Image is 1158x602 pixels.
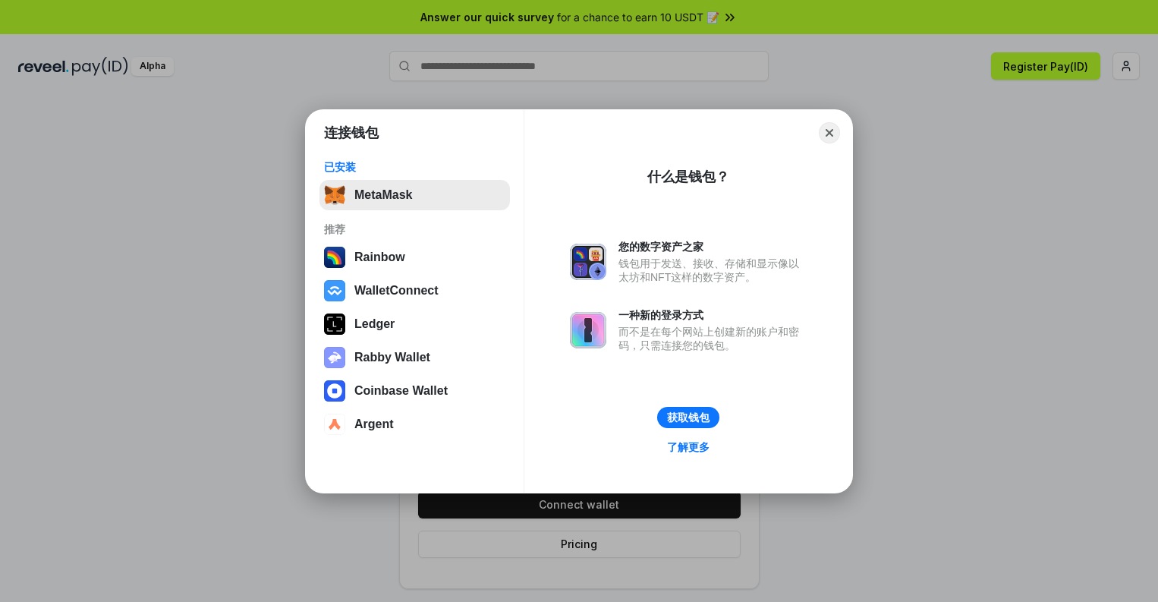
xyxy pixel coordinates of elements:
a: 了解更多 [658,437,719,457]
img: svg+xml,%3Csvg%20width%3D%2228%22%20height%3D%2228%22%20viewBox%3D%220%200%2028%2028%22%20fill%3D... [324,414,345,435]
img: svg+xml,%3Csvg%20width%3D%2228%22%20height%3D%2228%22%20viewBox%3D%220%200%2028%2028%22%20fill%3D... [324,380,345,402]
div: 您的数字资产之家 [618,240,807,254]
button: Rabby Wallet [319,342,510,373]
button: Ledger [319,309,510,339]
div: 了解更多 [667,440,710,454]
div: Rainbow [354,251,405,264]
button: MetaMask [319,180,510,210]
img: svg+xml,%3Csvg%20width%3D%2228%22%20height%3D%2228%22%20viewBox%3D%220%200%2028%2028%22%20fill%3D... [324,280,345,301]
button: Argent [319,409,510,440]
img: svg+xml,%3Csvg%20xmlns%3D%22http%3A%2F%2Fwww.w3.org%2F2000%2Fsvg%22%20fill%3D%22none%22%20viewBox... [324,347,345,368]
div: 获取钱包 [667,411,710,424]
div: Rabby Wallet [354,351,430,364]
div: Argent [354,418,394,431]
button: WalletConnect [319,276,510,306]
img: svg+xml,%3Csvg%20xmlns%3D%22http%3A%2F%2Fwww.w3.org%2F2000%2Fsvg%22%20width%3D%2228%22%20height%3... [324,314,345,335]
div: 一种新的登录方式 [618,308,807,322]
div: 钱包用于发送、接收、存储和显示像以太坊和NFT这样的数字资产。 [618,257,807,284]
div: Coinbase Wallet [354,384,448,398]
button: 获取钱包 [657,407,719,428]
img: svg+xml,%3Csvg%20xmlns%3D%22http%3A%2F%2Fwww.w3.org%2F2000%2Fsvg%22%20fill%3D%22none%22%20viewBox... [570,312,606,348]
div: WalletConnect [354,284,439,298]
h1: 连接钱包 [324,124,379,142]
div: 已安装 [324,160,505,174]
div: 推荐 [324,222,505,236]
div: 什么是钱包？ [647,168,729,186]
img: svg+xml,%3Csvg%20width%3D%22120%22%20height%3D%22120%22%20viewBox%3D%220%200%20120%20120%22%20fil... [324,247,345,268]
div: MetaMask [354,188,412,202]
button: Rainbow [319,242,510,273]
button: Close [819,122,840,143]
div: Ledger [354,317,395,331]
div: 而不是在每个网站上创建新的账户和密码，只需连接您的钱包。 [618,325,807,352]
img: svg+xml,%3Csvg%20xmlns%3D%22http%3A%2F%2Fwww.w3.org%2F2000%2Fsvg%22%20fill%3D%22none%22%20viewBox... [570,244,606,280]
img: svg+xml,%3Csvg%20fill%3D%22none%22%20height%3D%2233%22%20viewBox%3D%220%200%2035%2033%22%20width%... [324,184,345,206]
button: Coinbase Wallet [319,376,510,406]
